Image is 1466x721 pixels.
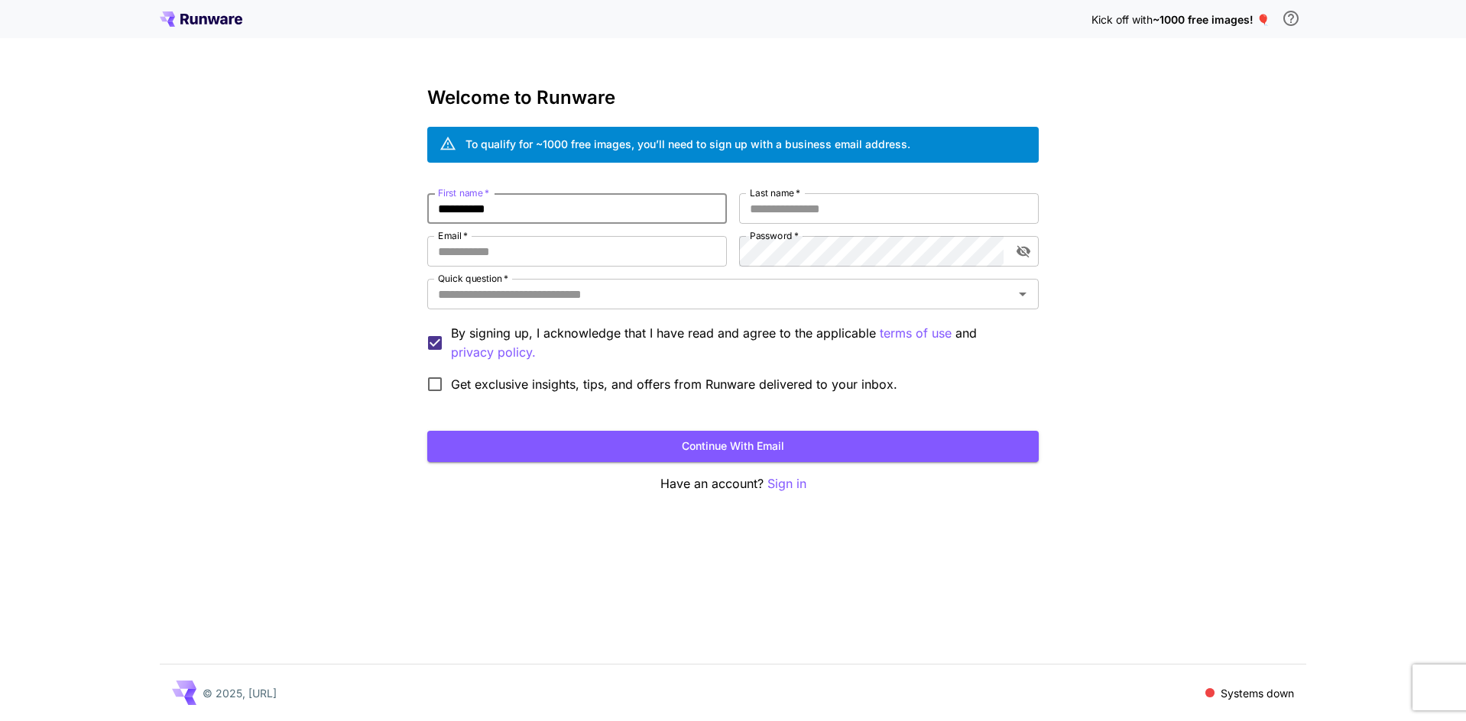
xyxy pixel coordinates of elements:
p: privacy policy. [451,343,536,362]
p: Have an account? [427,474,1039,493]
label: First name [438,186,489,199]
button: toggle password visibility [1010,238,1037,265]
label: Password [750,229,799,242]
button: In order to qualify for free credit, you need to sign up with a business email address and click ... [1276,3,1306,34]
button: By signing up, I acknowledge that I have read and agree to the applicable terms of use and [451,343,536,362]
span: ~1000 free images! 🎈 [1153,13,1270,26]
button: Sign in [767,474,806,493]
h3: Welcome to Runware [427,87,1039,108]
label: Last name [750,186,800,199]
p: Systems down [1221,685,1294,701]
button: Open [1012,283,1033,305]
span: Kick off with [1091,13,1153,26]
button: Continue with email [427,431,1039,462]
label: Email [438,229,468,242]
span: Get exclusive insights, tips, and offers from Runware delivered to your inbox. [451,375,897,393]
label: Quick question [438,272,508,285]
button: By signing up, I acknowledge that I have read and agree to the applicable and privacy policy. [880,324,952,343]
p: © 2025, [URL] [203,685,277,701]
p: By signing up, I acknowledge that I have read and agree to the applicable and [451,324,1027,362]
div: To qualify for ~1000 free images, you’ll need to sign up with a business email address. [465,136,910,152]
p: terms of use [880,324,952,343]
